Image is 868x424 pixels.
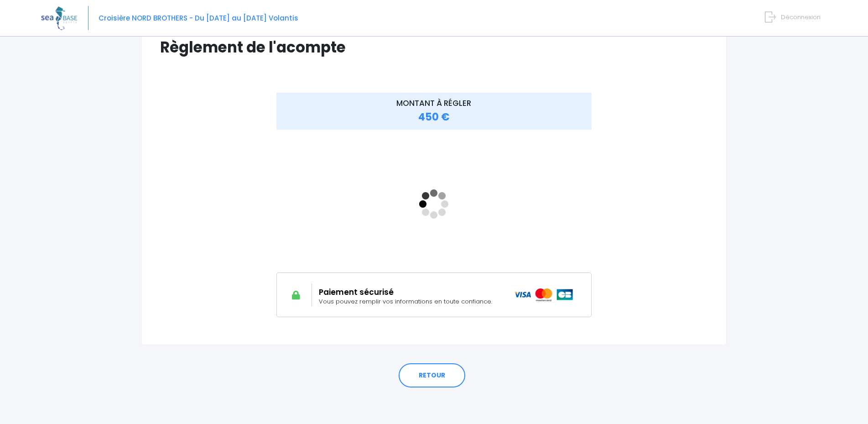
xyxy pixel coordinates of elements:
span: Déconnexion [781,13,821,21]
iframe: <!-- //required --> [276,136,592,272]
span: MONTANT À RÉGLER [396,98,471,109]
h1: Règlement de l'acompte [160,38,708,56]
h2: Paiement sécurisé [319,288,500,297]
a: RETOUR [399,363,465,388]
span: 450 € [418,110,450,124]
span: Vous pouvez remplir vos informations en toute confiance. [319,297,492,306]
img: icons_paiement_securise@2x.png [514,288,574,301]
span: Croisière NORD BROTHERS - Du [DATE] au [DATE] Volantis [99,13,298,23]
